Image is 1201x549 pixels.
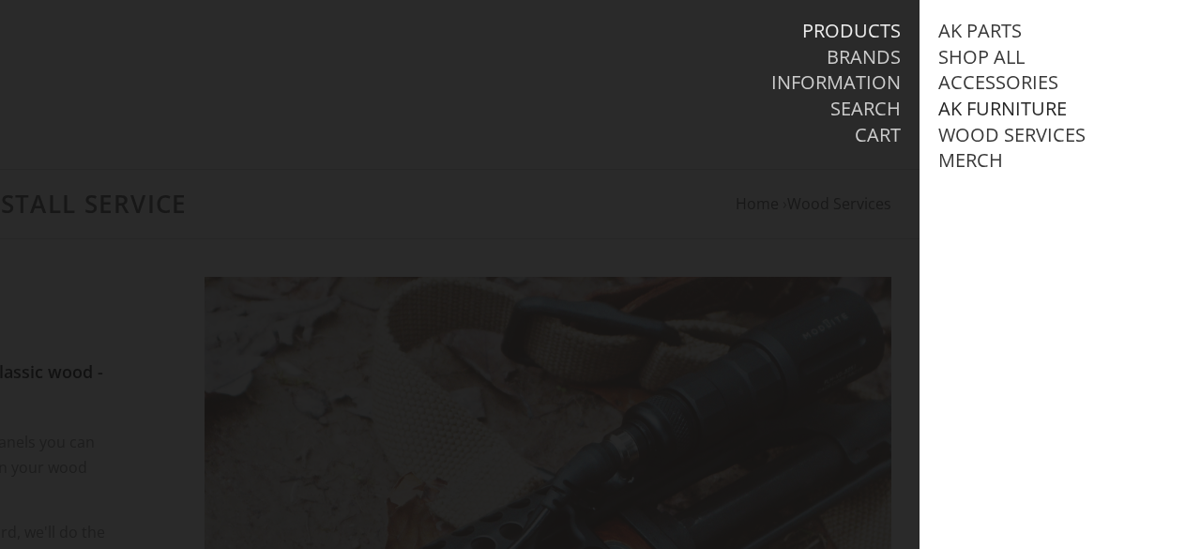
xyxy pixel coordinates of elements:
a: Accessories [938,70,1058,95]
a: Shop All [938,45,1025,69]
a: AK Parts [938,19,1022,43]
a: Cart [855,123,901,147]
a: AK Furniture [938,97,1067,121]
a: Brands [827,45,901,69]
a: Merch [938,148,1003,173]
a: Products [802,19,901,43]
a: Information [771,70,901,95]
a: Wood Services [938,123,1086,147]
a: Search [830,97,901,121]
